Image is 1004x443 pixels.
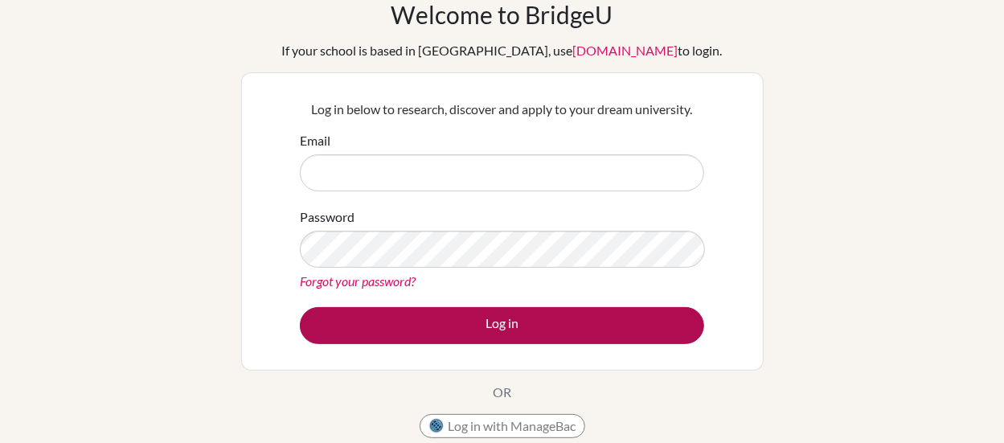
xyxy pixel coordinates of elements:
[300,100,704,119] p: Log in below to research, discover and apply to your dream university.
[300,131,330,150] label: Email
[493,383,511,402] p: OR
[300,273,416,289] a: Forgot your password?
[573,43,678,58] a: [DOMAIN_NAME]
[300,207,354,227] label: Password
[420,414,585,438] button: Log in with ManageBac
[282,41,723,60] div: If your school is based in [GEOGRAPHIC_DATA], use to login.
[300,307,704,344] button: Log in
